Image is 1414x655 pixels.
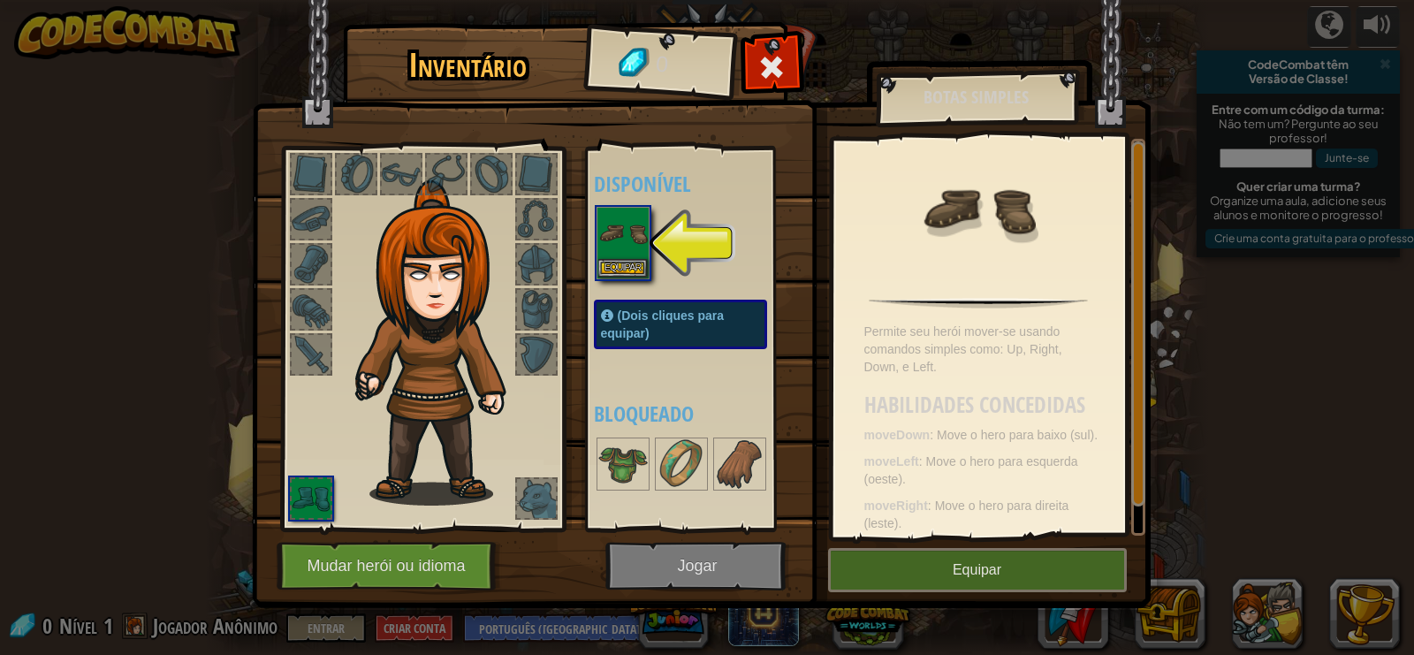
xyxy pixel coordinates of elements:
[654,49,669,81] span: 0
[893,88,1060,107] h2: Botas Simples
[864,499,1069,530] span: Move o hero para direita (leste).
[598,259,648,278] button: Equipar
[594,172,802,195] h4: Disponível
[928,499,935,513] span: :
[601,308,725,340] span: (Dois cliques para equipar)
[937,428,1098,442] span: Move o hero para baixo (sul).
[598,439,648,489] img: portrait.png
[869,298,1087,308] img: hr.png
[864,499,928,513] strong: moveRight
[930,428,937,442] span: :
[864,393,1102,417] h3: Habilidades Concedidas
[657,439,706,489] img: portrait.png
[598,209,648,258] img: portrait.png
[347,180,537,506] img: hair_f2.png
[828,548,1127,592] button: Equipar
[864,454,1078,486] span: Move o hero para esquerda (oeste).
[715,439,764,489] img: portrait.png
[277,542,501,590] button: Mudar herói ou idioma
[864,454,919,468] strong: moveLeft
[919,454,926,468] span: :
[864,428,931,442] strong: moveDown
[355,47,581,84] h1: Inventário
[594,402,802,425] h4: Bloqueado
[864,323,1102,376] div: Permite seu herói mover-se usando comandos simples como: Up, Right, Down, e Left.
[921,152,1036,267] img: portrait.png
